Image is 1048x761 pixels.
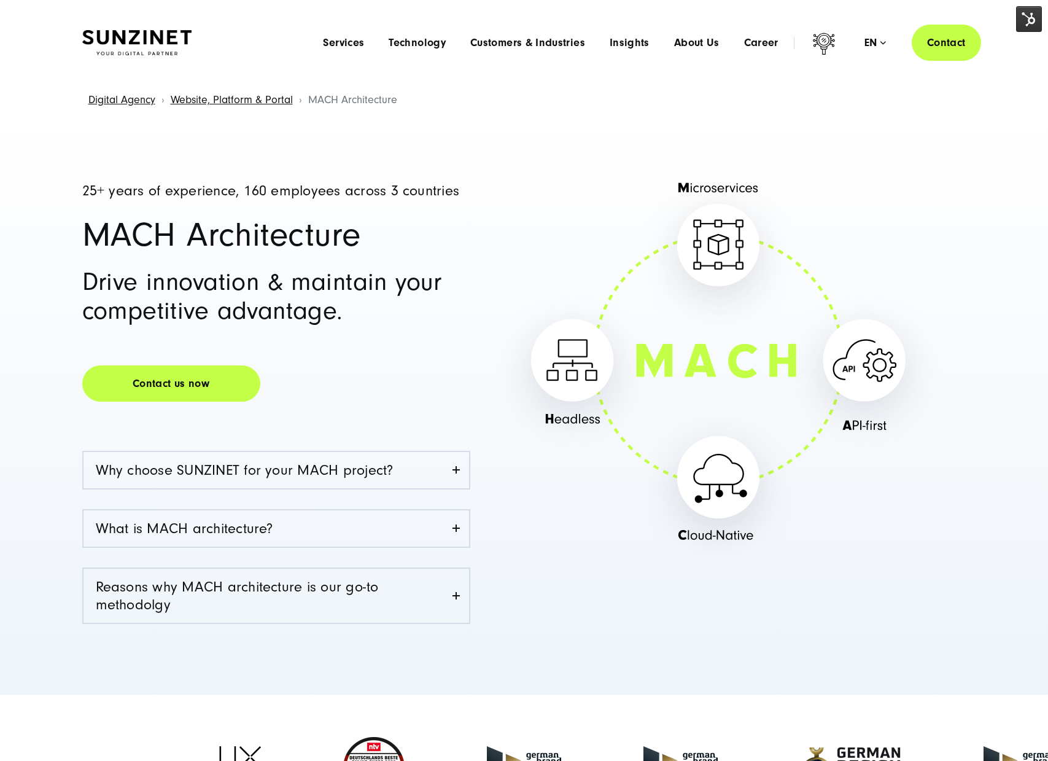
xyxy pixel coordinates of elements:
a: Technology [389,37,446,49]
a: Website, Platform & Portal [171,93,293,106]
img: HubSpot Tools Menu Toggle [1016,6,1042,32]
img: MACH Architecture - Digital Agency for Digital Transformation SUNZINET [486,170,951,575]
a: Customers & Industries [470,37,585,49]
img: SUNZINET Full Service Digital Agentur [82,30,192,56]
a: Reasons why MACH architecture is our go-to methodolgy [83,569,469,623]
p: 25+ years of experience, 160 employees across 3 countries [82,184,470,199]
a: Digital Agency [88,93,155,106]
div: en [864,37,886,49]
a: Insights [610,37,650,49]
h2: Drive innovation & maintain your competitive advantage. [82,268,470,325]
a: Services [323,37,364,49]
a: Career [744,37,778,49]
span: MACH Architecture [308,93,397,106]
a: Why choose SUNZINET for your MACH project? [83,452,469,488]
a: What is MACH architecture? [83,510,469,547]
a: Contact us now [82,365,260,402]
a: Contact [912,25,981,61]
a: About Us [674,37,720,49]
h1: MACH Architecture [82,218,470,252]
